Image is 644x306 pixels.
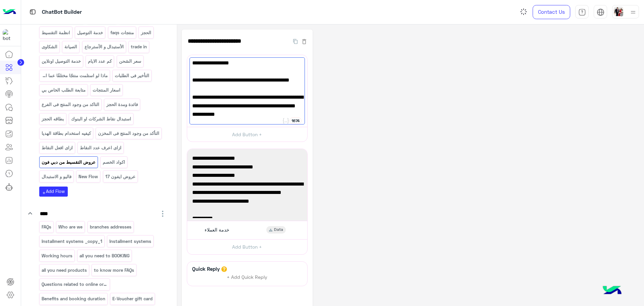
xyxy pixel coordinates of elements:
[192,163,302,171] span: التقسيط بدون فوائد بدون مصاريف
[191,266,221,272] h6: Quick Reply
[41,115,64,123] p: بطاقه الحجز
[109,238,152,245] p: Installment systems
[41,158,96,166] p: عروض التقسيط من دبي فون
[114,72,150,80] p: التأخير فى الطلبات
[282,117,289,124] button: Add user attribute
[105,173,136,181] p: عروض ايفون 17
[130,43,148,51] p: trade in
[192,180,302,206] span: - 12شهر بسعر قبل الخصم +10% خصم إضافي، بروموكود: NBE10 ماعدا iPhone 17 Series بسعر رسمى بدون خصومات
[141,29,152,37] p: الحجز
[578,8,586,16] img: tab
[64,43,78,51] p: الصيانة
[192,206,302,214] span: -18 / 24 شهر بسعر قبل الخصم
[575,5,589,19] a: tab
[600,279,624,303] img: hulul-logo.png
[88,57,112,65] p: كم عدد الايام
[71,115,132,123] p: استبدال نقاط الشركات او البنوك
[79,144,122,152] p: ازاى اعرف عدد النقاط
[629,8,637,16] img: profile
[78,173,99,181] p: New Flow
[3,5,16,19] img: Logo
[79,252,130,260] p: all you need to BOOKING
[29,8,37,16] img: tab
[41,238,103,245] p: Installment systems _copy_1
[41,144,73,152] p: ازاى افعل النقاط
[187,239,307,254] button: Add Button +
[301,37,308,45] button: Delete Flow
[192,59,302,76] span: ✅ Forsa: تقسيط حتى 12 شهر بدون فوائد بسعر الخصم
[84,43,124,51] p: الأستبدال و الأسترجاع
[227,274,267,280] span: + Add Quick Reply
[614,7,623,16] img: userImage
[42,8,82,17] p: ChatBot Builder
[41,295,106,303] p: Benefits and booking duration
[41,280,108,288] p: Questions related to online ordering
[106,101,139,108] p: فائدة ومدة الحجز
[192,154,302,163] span: ✅ البنك الأهلي المصري
[187,127,307,142] button: Add Button +
[41,72,108,80] p: ماذا لو استلمت منتجًا مختلفًا عما اشتريت؟
[92,86,121,94] p: اسعار المنتجات
[118,57,142,65] p: سعر الشحن
[41,43,58,51] p: الشكاوى
[597,8,604,16] img: tab
[41,252,73,260] p: Working hours
[102,158,126,166] p: اكواد الخصم
[41,223,52,231] p: FAQs
[192,85,302,110] span: ✅ Souhoola: تقسيط حتى 24 شهر بدون مصاريف بسعر الخصم لجميع المنتجات ماعدا منتجات ال Apple iPhone 1...
[192,110,302,119] span: بسعر الرسمى
[58,223,83,231] p: Who are we
[274,227,283,233] span: Data
[41,57,81,65] p: خدمة التوصيل اونلاين
[520,8,528,16] img: spinner
[41,266,87,274] p: all you need products
[98,130,160,137] p: التأكد من وجود المنتج فى المخزن
[533,5,570,19] a: Contact Us
[3,29,15,41] img: 1403182699927242
[26,209,34,217] i: keyboard_arrow_down
[205,227,229,233] span: خدمة العملاء
[222,272,272,282] button: + Add Quick Reply
[42,191,46,195] i: add
[290,37,301,45] button: Duplicate Flow
[41,101,100,108] p: التاكد من وجود المنتج فى الفرع
[41,29,70,37] p: انظمة التقسيط
[192,171,302,180] span: - 6 أشهر بسعر الخصم
[112,295,153,303] p: E-Voucher gift card
[89,223,132,231] p: branches addresses
[41,86,86,94] p: متابعة الطلب الخاص بي
[94,266,135,274] p: to know more FAQs
[266,226,286,234] div: Data
[77,29,104,37] p: خدمة التوصيل
[289,117,302,124] div: 1674
[39,187,68,196] button: addAdd Flow
[41,130,91,137] p: كيفيه استخدام بطاقة الهديا
[110,29,134,37] p: منتجات faqs
[41,173,72,181] p: فاليو و الاستبدال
